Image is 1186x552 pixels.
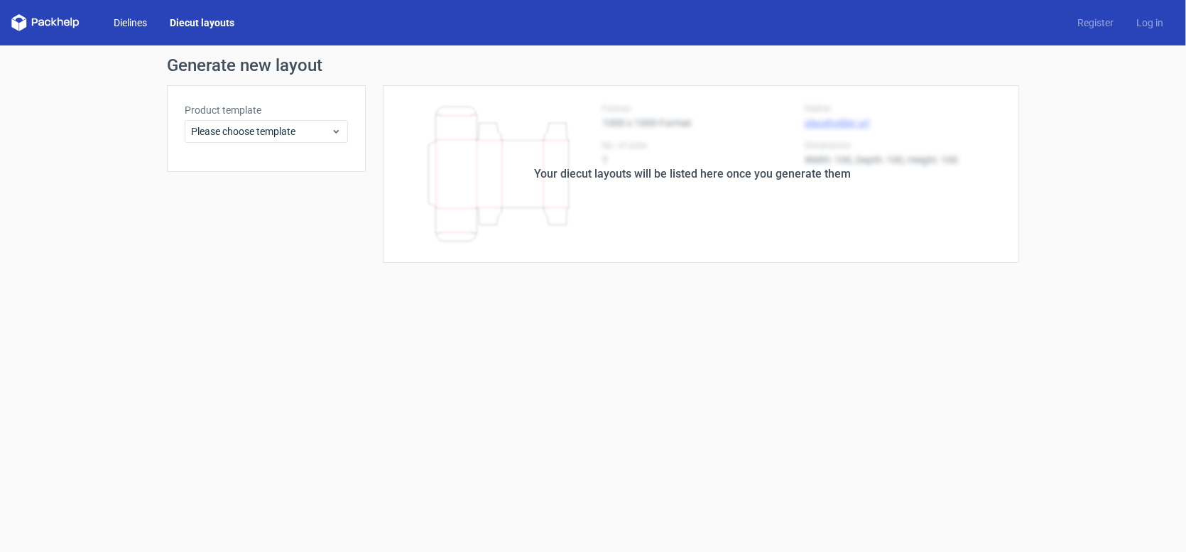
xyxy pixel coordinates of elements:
a: Register [1066,16,1125,30]
a: Log in [1125,16,1175,30]
a: Dielines [102,16,158,30]
span: Please choose template [191,124,331,139]
a: Diecut layouts [158,16,246,30]
div: Your diecut layouts will be listed here once you generate them [534,166,851,183]
h1: Generate new layout [167,57,1019,74]
label: Product template [185,103,348,117]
